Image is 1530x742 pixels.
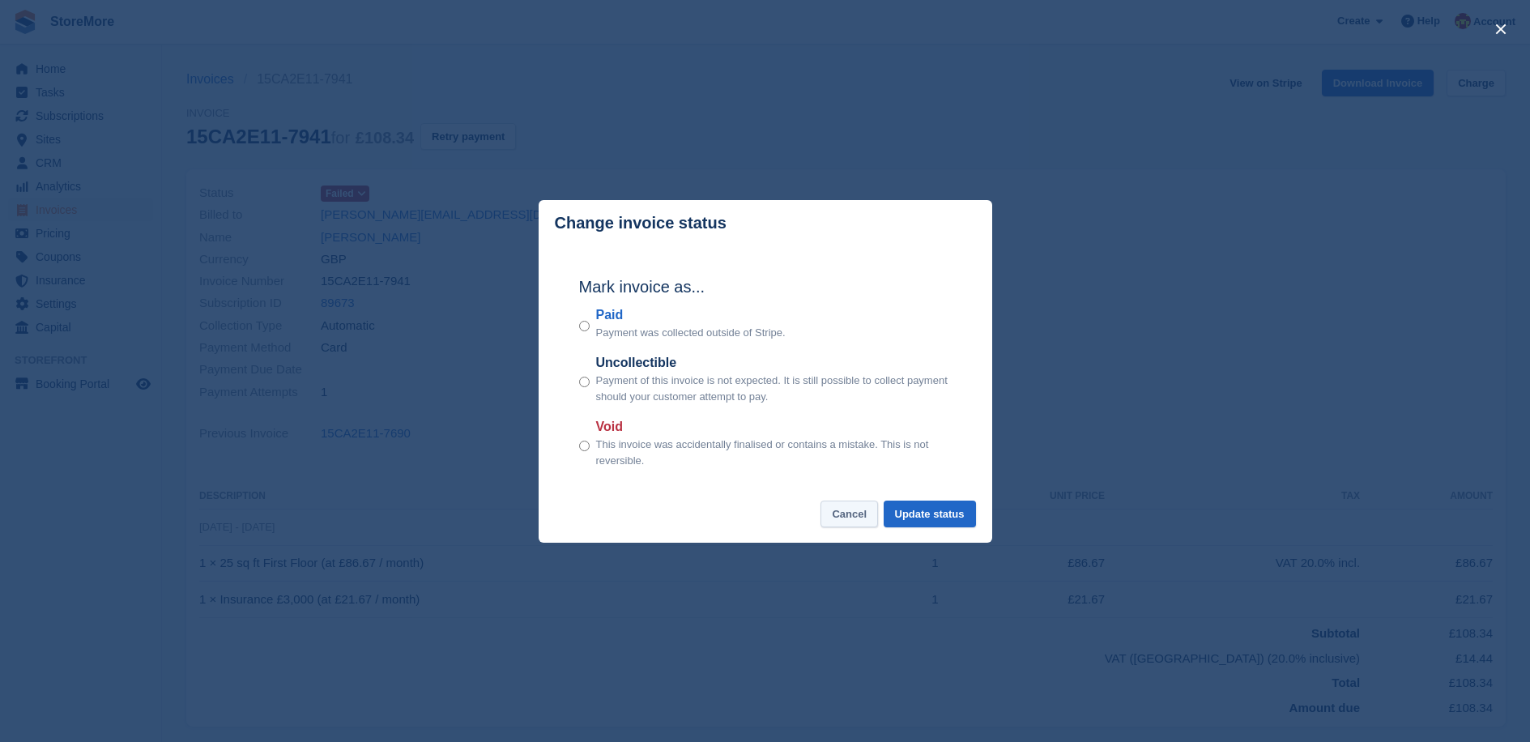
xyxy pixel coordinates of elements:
button: Update status [884,501,976,527]
p: Payment of this invoice is not expected. It is still possible to collect payment should your cust... [596,373,952,404]
button: Cancel [820,501,878,527]
p: This invoice was accidentally finalised or contains a mistake. This is not reversible. [596,437,952,468]
label: Uncollectible [596,353,952,373]
p: Change invoice status [555,214,727,232]
p: Payment was collected outside of Stripe. [596,325,786,341]
label: Paid [596,305,786,325]
label: Void [596,417,952,437]
h2: Mark invoice as... [579,275,952,299]
button: close [1488,16,1514,42]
